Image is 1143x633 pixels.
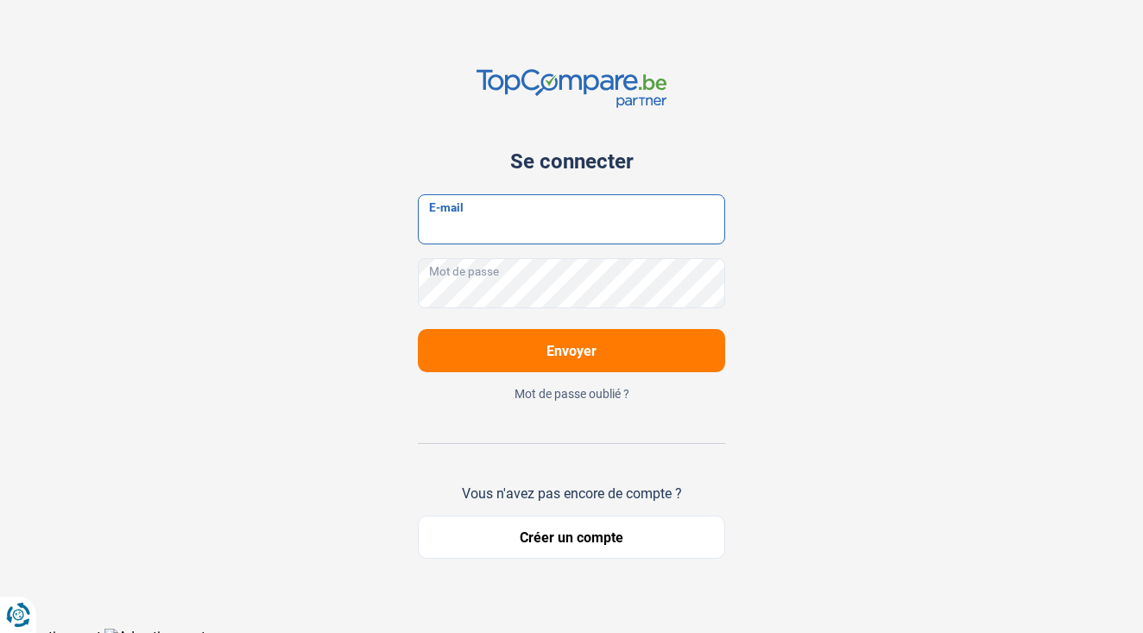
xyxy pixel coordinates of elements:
[418,149,725,174] div: Se connecter
[418,329,725,372] button: Envoyer
[418,386,725,402] button: Mot de passe oublié ?
[546,343,597,359] span: Envoyer
[477,69,666,108] img: TopCompare.be
[418,516,725,559] button: Créer un compte
[418,485,725,502] div: Vous n'avez pas encore de compte ?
